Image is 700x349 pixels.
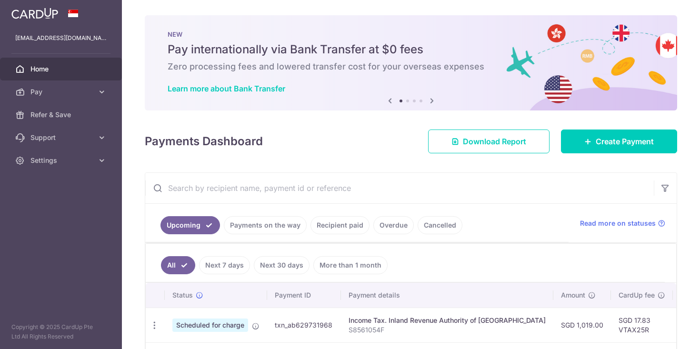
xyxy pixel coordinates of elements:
[418,216,462,234] a: Cancelled
[168,61,654,72] h6: Zero processing fees and lowered transfer cost for your overseas expenses
[463,136,526,147] span: Download Report
[580,219,665,228] a: Read more on statuses
[349,325,546,335] p: S8561054F
[168,84,285,93] a: Learn more about Bank Transfer
[267,308,341,342] td: txn_ab629731968
[161,256,195,274] a: All
[310,216,370,234] a: Recipient paid
[30,64,93,74] span: Home
[611,308,673,342] td: SGD 17.83 VTAX25R
[619,290,655,300] span: CardUp fee
[145,173,654,203] input: Search by recipient name, payment id or reference
[172,319,248,332] span: Scheduled for charge
[561,290,585,300] span: Amount
[553,308,611,342] td: SGD 1,019.00
[172,290,193,300] span: Status
[561,130,677,153] a: Create Payment
[160,216,220,234] a: Upcoming
[313,256,388,274] a: More than 1 month
[254,256,310,274] a: Next 30 days
[145,15,677,110] img: Bank transfer banner
[168,42,654,57] h5: Pay internationally via Bank Transfer at $0 fees
[596,136,654,147] span: Create Payment
[224,216,307,234] a: Payments on the way
[145,133,263,150] h4: Payments Dashboard
[580,219,656,228] span: Read more on statuses
[341,283,553,308] th: Payment details
[199,256,250,274] a: Next 7 days
[267,283,341,308] th: Payment ID
[428,130,550,153] a: Download Report
[15,33,107,43] p: [EMAIL_ADDRESS][DOMAIN_NAME]
[30,156,93,165] span: Settings
[168,30,654,38] p: NEW
[30,133,93,142] span: Support
[11,8,58,19] img: CardUp
[349,316,546,325] div: Income Tax. Inland Revenue Authority of [GEOGRAPHIC_DATA]
[373,216,414,234] a: Overdue
[30,87,93,97] span: Pay
[30,110,93,120] span: Refer & Save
